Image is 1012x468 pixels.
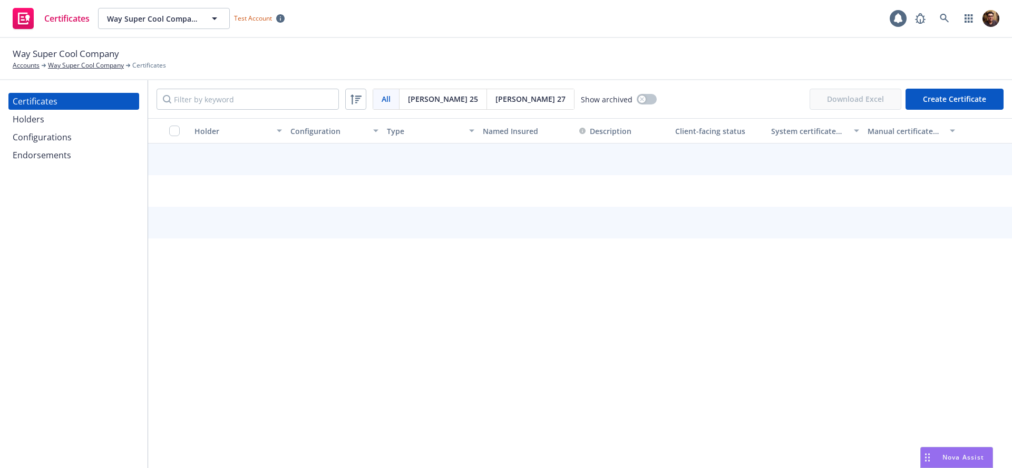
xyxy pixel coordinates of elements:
[863,118,959,144] button: Manual certificate last generated
[107,13,198,24] span: Way Super Cool Company
[958,8,979,29] a: Switch app
[13,61,40,70] a: Accounts
[581,94,632,105] span: Show archived
[194,126,270,137] div: Holder
[230,13,289,24] span: Test Account
[483,126,570,137] div: Named Insured
[8,4,94,33] a: Certificates
[234,14,272,23] span: Test Account
[44,14,90,23] span: Certificates
[387,126,463,137] div: Type
[98,8,230,29] button: Way Super Cool Company
[771,126,847,137] div: System certificate last generated
[906,89,1004,110] button: Create Certificate
[8,93,139,110] a: Certificates
[8,111,139,128] a: Holders
[13,111,44,128] div: Holders
[767,118,863,144] button: System certificate last generated
[290,126,366,137] div: Configuration
[190,118,286,144] button: Holder
[921,447,934,467] div: Drag to move
[671,118,767,144] button: Client-facing status
[8,129,139,146] a: Configurations
[382,93,391,104] span: All
[286,118,382,144] button: Configuration
[132,61,166,70] span: Certificates
[157,89,339,110] input: Filter by keyword
[13,47,119,61] span: Way Super Cool Company
[579,126,631,137] button: Description
[910,8,931,29] a: Report a Bug
[408,93,478,104] span: [PERSON_NAME] 25
[479,118,575,144] button: Named Insured
[169,126,180,136] input: Select all
[934,8,955,29] a: Search
[13,93,57,110] div: Certificates
[675,126,763,137] div: Client-facing status
[48,61,124,70] a: Way Super Cool Company
[982,10,999,27] img: photo
[868,126,943,137] div: Manual certificate last generated
[13,147,71,164] div: Endorsements
[495,93,566,104] span: [PERSON_NAME] 27
[8,147,139,164] a: Endorsements
[13,129,72,146] div: Configurations
[810,89,901,110] span: Download Excel
[942,453,984,462] span: Nova Assist
[383,118,479,144] button: Type
[920,447,993,468] button: Nova Assist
